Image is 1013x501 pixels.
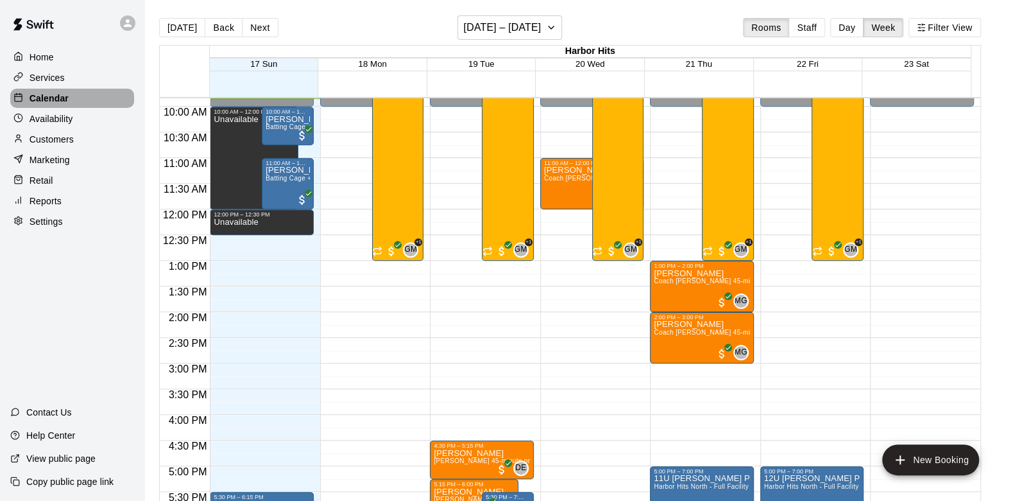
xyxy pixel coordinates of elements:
span: Davis Engel [518,461,529,476]
span: All customers have paid [296,129,309,142]
span: Recurring event [592,246,602,256]
div: McKenna Gadberry [733,294,749,309]
p: Copy public page link [26,475,114,488]
div: 8:30 AM – 1:00 PM: Monday-Friday Baseball/Softball Camp 8:30am-1:00pm (Ages 6-12) AUGUST 18 - AUG... [482,30,534,261]
button: Day [830,18,864,37]
span: All customers have paid [495,245,508,258]
span: GM [404,243,417,256]
span: All customers have paid [715,347,728,360]
div: 8:30 AM – 1:00 PM: Monday-Friday Baseball/Softball Camp 8:30am-1:00pm (Ages 6-12) AUGUST 18 - AUG... [372,30,424,261]
div: 11:00 AM – 12:00 PM: Peros [540,158,643,209]
div: Davis Engel [513,461,529,476]
span: 3:00 PM [166,364,210,374]
span: 11:00 AM [160,158,210,169]
p: Availability [30,112,73,125]
button: [DATE] [159,18,205,37]
span: Graham Mercado & 1 other [408,242,418,258]
button: Back [205,18,243,37]
button: [DATE] – [DATE] [457,15,562,40]
div: 2:00 PM – 3:00 PM: Isabelle Foster [650,312,753,364]
span: +1 [634,238,642,246]
p: Home [30,51,54,64]
span: Batting Cage + BASEBALL Pitching Machine (Manual feed) [266,175,446,182]
span: 10:00 AM [160,107,210,118]
div: 12:00 PM – 12:30 PM [214,211,309,218]
div: 5:00 PM – 7:00 PM [654,468,749,475]
button: 19 Tue [468,59,495,69]
a: Calendar [10,89,134,108]
div: 12:00 PM – 12:30 PM: Unavailable [210,209,313,235]
span: All customers have paid [715,296,728,309]
span: Graham Mercado & 1 other [518,242,529,258]
span: Coach [PERSON_NAME] 45-minute Softball Hitting Lesson [654,277,834,285]
span: Recurring event [482,246,493,256]
div: 1:00 PM – 2:00 PM: Brydget Jarnagin [650,261,753,312]
a: Home [10,48,134,67]
button: Filter View [908,18,980,37]
p: Contact Us [26,406,72,419]
div: McKenna Gadberry [733,345,749,360]
p: Settings [30,215,63,228]
div: 10:00 AM – 12:00 PM: Unavailable [210,107,298,209]
div: 8:30 AM – 1:00 PM: Monday-Friday Baseball/Softball Camp 8:30am-1:00pm (Ages 6-12) AUGUST 18 - AUG... [812,30,864,261]
div: 2:00 PM – 3:00 PM [654,314,749,321]
div: 5:30 PM – 6:15 PM [214,494,309,500]
h6: [DATE] – [DATE] [463,19,541,37]
span: All customers have paid [296,193,309,206]
div: Customers [10,130,134,149]
span: 5:00 PM [166,466,210,477]
span: 11:30 AM [160,184,210,195]
button: 18 Mon [358,59,386,69]
div: 4:30 PM – 5:15 PM: Sam Farrens [430,441,533,479]
span: Graham Mercado & 1 other [738,242,749,258]
div: Graham Mercado [403,242,418,258]
div: Graham Mercado [623,242,638,258]
div: Settings [10,212,134,231]
div: Reports [10,191,134,211]
button: Staff [788,18,825,37]
p: Calendar [30,92,69,105]
span: +1 [855,238,862,246]
span: All customers have paid [495,463,508,476]
span: 2:30 PM [166,338,210,349]
span: GM [844,243,857,256]
span: 4:30 PM [166,441,210,452]
span: 23 Sat [904,59,929,69]
span: Graham Mercado & 1 other [628,242,638,258]
div: Graham Mercado [513,242,529,258]
span: +1 [745,238,753,246]
a: Marketing [10,150,134,170]
div: Availability [10,109,134,128]
span: 12:30 PM [160,235,210,246]
button: 22 Fri [797,59,819,69]
span: +1 [525,238,532,246]
span: McKenna Gadberry [738,345,749,360]
span: 3:30 PM [166,389,210,400]
span: +1 [414,238,422,246]
div: 10:00 AM – 12:00 PM [214,109,294,115]
button: 20 Wed [575,59,605,69]
p: Customers [30,133,74,146]
span: Harbor Hits North - Full Facility Rental [654,483,770,490]
span: All customers have paid [385,245,398,258]
div: 4:30 PM – 5:15 PM [434,443,529,449]
span: Recurring event [702,246,713,256]
button: add [882,444,979,475]
span: All customers have paid [715,245,728,258]
span: Recurring event [372,246,382,256]
div: 8:30 AM – 1:00 PM: Monday-Friday Baseball/Softball Camp 8:30am-1:00pm (Ages 6-12) AUGUST 18 - AUG... [702,30,754,261]
span: All customers have paid [825,245,838,258]
button: 17 Sun [250,59,277,69]
span: GM [515,243,527,256]
p: Services [30,71,65,84]
button: Rooms [743,18,789,37]
div: Graham Mercado [843,242,858,258]
span: Coach [PERSON_NAME] 45-minute Softball Hitting Lesson [654,329,834,336]
span: Coach [PERSON_NAME] 45-minute Softball Hitting Lesson [544,175,724,182]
